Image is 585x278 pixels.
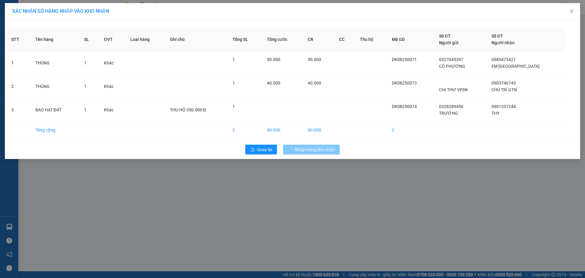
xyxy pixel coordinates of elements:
td: BAO HẠT ĐÁT [30,98,79,122]
span: 0901337244 [491,104,516,109]
span: TRƯỜNG [439,111,458,116]
span: Chưa thu [51,39,73,46]
td: 90.000 [303,122,334,139]
span: XÁC NHẬN SỐ HÀNG NHẬP VÀO KHO NHẬN [12,8,109,14]
th: Loại hàng [126,28,165,51]
span: 50.000 [267,57,280,62]
div: 0869727515 [5,20,48,28]
th: Tổng SL [228,28,262,51]
span: 1 [84,60,87,65]
span: Nhập hàng kho nhận [295,146,335,153]
div: KHAI PHÁT [5,13,48,20]
button: Nhập hàng kho nhận [283,145,340,154]
span: THY [491,111,499,116]
th: SL [79,28,99,51]
th: Tổng cước [262,28,303,51]
th: Ghi chú [165,28,228,51]
th: STT [6,28,30,51]
span: CHỊ THƯ VPDK [439,87,468,92]
span: 1 [232,57,235,62]
td: Khác [99,51,126,75]
td: Khác [99,75,126,98]
span: 0985473421 [491,57,516,62]
span: 50.000 [308,57,321,62]
span: close [569,9,574,14]
div: Quận 5 [5,5,48,13]
td: 3 [228,122,262,139]
span: Người nhận [491,40,515,45]
td: 3 [6,98,30,122]
span: DK08250074 [392,104,417,109]
div: 0944817502 [52,27,114,36]
span: DK08250071 [392,57,417,62]
th: Tên hàng [30,28,79,51]
span: rollback [250,147,254,152]
th: CC [334,28,355,51]
td: 1 [6,51,30,75]
td: Tổng cộng [30,122,79,139]
span: 0328289456 [439,104,463,109]
span: 1 [84,107,87,112]
span: 40.000 [267,81,280,85]
span: 40.000 [308,81,321,85]
span: Quay lại [257,146,272,153]
span: 0327045397 [439,57,463,62]
td: THÙNG [30,51,79,75]
span: THU HỘ 350.000 Đ [170,107,206,112]
span: CÔ PHƯƠNG [439,64,465,69]
div: [PERSON_NAME] [52,20,114,27]
span: 1 [84,84,87,89]
th: Thu hộ [355,28,387,51]
span: Số ĐT [439,34,451,38]
td: 90.000 [262,122,303,139]
span: 0903746743 [491,81,516,85]
span: Người gửi [439,40,459,45]
span: Nhận: [52,6,67,12]
span: 1 [232,81,235,85]
td: 2 [6,75,30,98]
span: CHÚ TRÍ GTN [491,87,517,92]
span: Số ĐT [491,34,503,38]
span: DK08250073 [392,81,417,85]
span: EM [GEOGRAPHIC_DATA] [491,64,540,69]
th: CR [303,28,334,51]
td: 3 [387,122,434,139]
button: Close [563,3,580,20]
td: Khác [99,98,126,122]
th: ĐVT [99,28,126,51]
div: VP hàng [GEOGRAPHIC_DATA] [52,5,114,20]
th: Mã GD [387,28,434,51]
span: 1 [232,104,235,109]
button: rollbackQuay lại [245,145,277,154]
span: Gửi: [5,6,15,12]
td: THÙNG [30,75,79,98]
span: loading [288,147,295,152]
